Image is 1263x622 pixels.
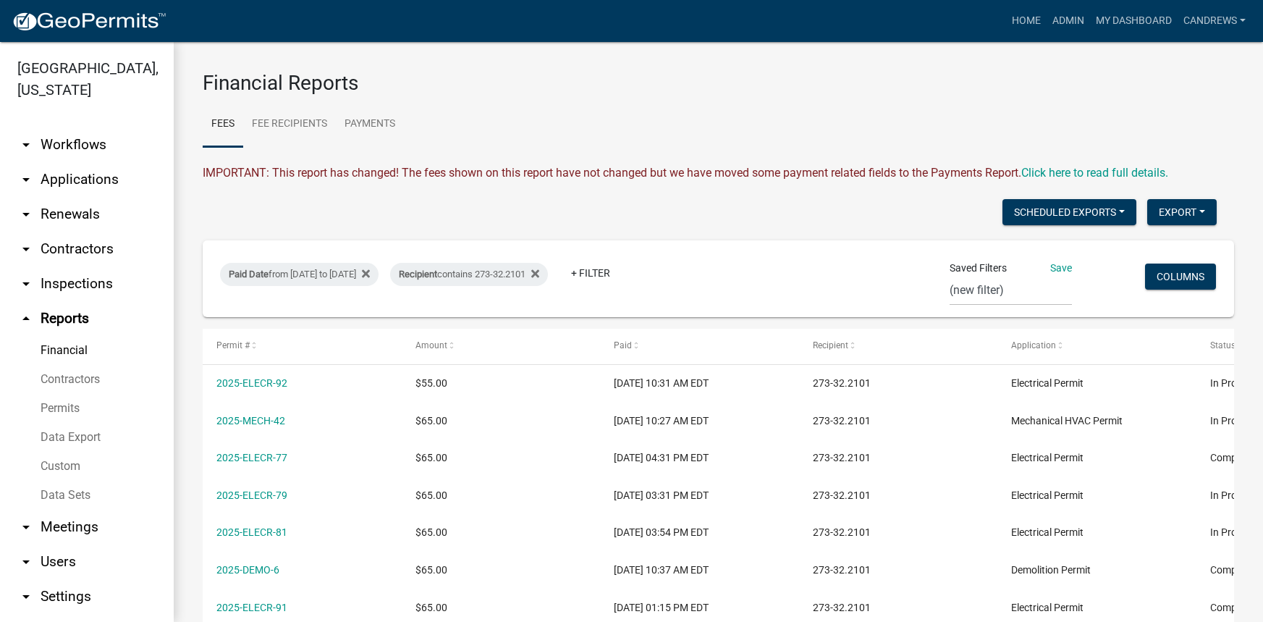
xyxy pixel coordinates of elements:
span: Recipient [813,340,848,350]
datatable-header-cell: Recipient [799,329,998,363]
span: Electrical Permit [1011,526,1084,538]
span: Saved Filters [950,261,1007,276]
datatable-header-cell: Permit # [203,329,402,363]
span: 273-32.2101 [813,415,871,426]
div: contains 273-32.2101 [390,263,548,286]
span: In Progress [1210,526,1262,538]
span: 273-32.2101 [813,489,871,501]
i: arrow_drop_down [17,588,35,605]
a: 2025-ELECR-77 [216,452,287,463]
span: 273-32.2101 [813,526,871,538]
a: 2025-ELECR-79 [216,489,287,501]
h3: Financial Reports [203,71,1234,96]
datatable-header-cell: Application [997,329,1196,363]
span: Electrical Permit [1011,377,1084,389]
i: arrow_drop_down [17,206,35,223]
i: arrow_drop_down [17,518,35,536]
div: [DATE] 10:37 AM EDT [614,562,785,579]
span: In Progress [1210,377,1262,389]
a: Fee Recipients [243,101,336,148]
button: Scheduled Exports [1002,199,1136,225]
span: $65.00 [415,602,447,613]
span: Completed [1210,452,1259,463]
span: $65.00 [415,526,447,538]
a: Save [1050,262,1072,274]
i: arrow_drop_down [17,240,35,258]
div: IMPORTANT: This report has changed! The fees shown on this report have not changed but we have mo... [203,164,1234,182]
span: Application [1011,340,1056,350]
a: Admin [1047,7,1090,35]
span: Paid Date [229,269,269,280]
span: $65.00 [415,564,447,576]
a: 2025-ELECR-91 [216,602,287,613]
span: In Progress [1210,415,1262,426]
i: arrow_drop_down [17,275,35,293]
i: arrow_drop_up [17,310,35,327]
a: Fees [203,101,243,148]
span: Recipient [399,269,437,280]
a: 2025-ELECR-92 [216,377,287,389]
span: 273-32.2101 [813,564,871,576]
a: 2025-MECH-42 [216,415,285,426]
div: [DATE] 10:31 AM EDT [614,375,785,392]
span: Electrical Permit [1011,602,1084,613]
span: Completed [1210,564,1259,576]
span: $65.00 [415,452,447,463]
span: Status [1210,340,1235,350]
span: Completed [1210,602,1259,613]
div: [DATE] 04:31 PM EDT [614,450,785,466]
div: from [DATE] to [DATE] [220,263,379,286]
a: 2025-DEMO-6 [216,564,279,576]
a: Home [1006,7,1047,35]
span: $65.00 [415,415,447,426]
a: My Dashboard [1090,7,1178,35]
div: [DATE] 01:15 PM EDT [614,600,785,616]
div: [DATE] 10:27 AM EDT [614,413,785,429]
a: + Filter [559,260,622,286]
a: 2025-ELECR-81 [216,526,287,538]
span: In Progress [1210,489,1262,501]
a: Payments [336,101,404,148]
button: Columns [1145,264,1216,290]
wm-modal-confirm: Upcoming Changes to Daily Fees Report [1021,166,1168,180]
span: 273-32.2101 [813,602,871,613]
button: Export [1147,199,1217,225]
datatable-header-cell: Amount [402,329,601,363]
span: Amount [415,340,447,350]
i: arrow_drop_down [17,136,35,154]
datatable-header-cell: Paid [600,329,799,363]
div: [DATE] 03:31 PM EDT [614,487,785,504]
span: $65.00 [415,489,447,501]
span: 273-32.2101 [813,377,871,389]
span: Mechanical HVAC Permit [1011,415,1123,426]
span: 273-32.2101 [813,452,871,463]
div: [DATE] 03:54 PM EDT [614,524,785,541]
i: arrow_drop_down [17,171,35,188]
span: Demolition Permit [1011,564,1091,576]
a: candrews [1178,7,1251,35]
span: Electrical Permit [1011,452,1084,463]
span: Electrical Permit [1011,489,1084,501]
span: $55.00 [415,377,447,389]
i: arrow_drop_down [17,553,35,571]
a: Click here to read full details. [1021,166,1168,180]
span: Permit # [216,340,250,350]
span: Paid [614,340,632,350]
